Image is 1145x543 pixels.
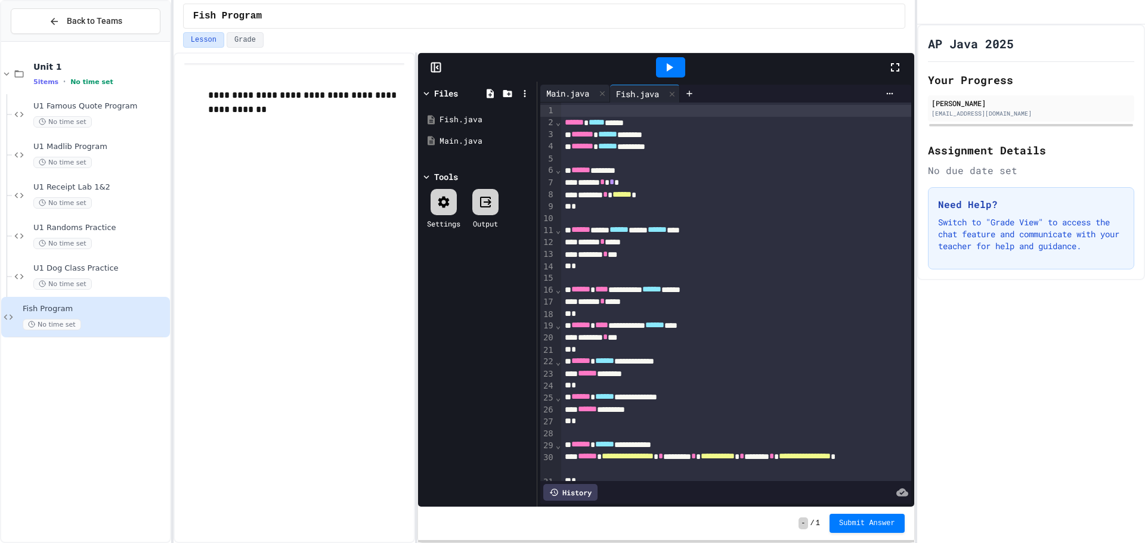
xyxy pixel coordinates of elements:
h2: Assignment Details [928,142,1134,159]
span: Fish Program [193,9,262,23]
div: 10 [540,213,555,225]
span: / [810,519,815,528]
div: 22 [540,356,555,368]
span: Fold line [555,440,561,450]
div: 19 [540,320,555,332]
div: Tools [434,170,458,183]
div: 29 [540,440,555,452]
span: - [799,517,807,529]
div: 18 [540,309,555,321]
div: 30 [540,452,555,476]
div: 25 [540,392,555,404]
button: Back to Teams [11,8,160,34]
div: 14 [540,261,555,273]
div: 1 [540,105,555,117]
div: 3 [540,129,555,141]
div: 5 [540,153,555,165]
span: 1 [816,519,820,528]
h2: Your Progress [928,72,1134,88]
div: Fish.java [610,85,680,103]
p: Switch to "Grade View" to access the chat feature and communicate with your teacher for help and ... [938,216,1124,252]
span: Fold line [555,225,561,235]
button: Submit Answer [830,514,905,533]
div: 6 [540,165,555,176]
div: Output [473,218,498,229]
button: Grade [227,32,264,48]
div: No due date set [928,163,1134,178]
div: 27 [540,416,555,428]
span: No time set [33,116,92,128]
div: Main.java [540,85,610,103]
span: Fish Program [23,304,168,314]
div: 23 [540,368,555,380]
span: U1 Madlib Program [33,142,168,152]
h1: AP Java 2025 [928,35,1014,52]
div: 12 [540,237,555,249]
span: Submit Answer [839,519,895,528]
span: Fold line [555,285,561,294]
div: Fish.java [610,88,665,100]
div: 15 [540,272,555,284]
div: [EMAIL_ADDRESS][DOMAIN_NAME] [932,109,1131,118]
span: U1 Dog Class Practice [33,263,168,274]
div: Main.java [440,135,533,147]
div: 13 [540,249,555,260]
div: 4 [540,141,555,153]
span: U1 Randoms Practice [33,223,168,233]
div: 11 [540,225,555,237]
span: No time set [33,238,92,249]
span: No time set [70,78,113,86]
span: Fold line [555,357,561,367]
div: Fish.java [440,114,533,126]
div: [PERSON_NAME] [932,98,1131,108]
div: 17 [540,296,555,308]
div: 24 [540,380,555,392]
div: 9 [540,201,555,213]
span: Fold line [555,165,561,175]
span: No time set [23,319,81,330]
button: Lesson [183,32,224,48]
span: Fold line [555,393,561,402]
div: 2 [540,117,555,129]
div: 28 [540,428,555,440]
div: 20 [540,332,555,344]
div: Files [434,87,458,100]
div: 16 [540,284,555,296]
span: Back to Teams [67,15,122,27]
div: 26 [540,404,555,416]
span: 5 items [33,78,58,86]
div: 31 [540,476,555,488]
div: 7 [540,177,555,189]
div: 8 [540,189,555,201]
span: Unit 1 [33,61,168,72]
span: No time set [33,157,92,168]
span: U1 Famous Quote Program [33,101,168,111]
h3: Need Help? [938,197,1124,212]
span: No time set [33,197,92,209]
div: 21 [540,345,555,356]
span: U1 Receipt Lab 1&2 [33,182,168,193]
div: Settings [427,218,460,229]
span: • [63,77,66,86]
span: Fold line [555,117,561,127]
div: History [543,484,598,501]
span: No time set [33,278,92,290]
div: Main.java [540,87,595,100]
span: Fold line [555,321,561,330]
